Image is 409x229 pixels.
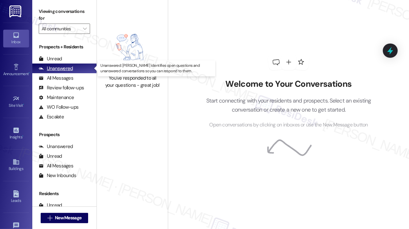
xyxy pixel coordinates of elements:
[32,44,97,50] div: Prospects + Residents
[39,104,78,111] div: WO Follow-ups
[23,102,24,107] span: •
[104,26,161,72] img: empty-state
[42,24,80,34] input: All communities
[3,30,29,47] a: Inbox
[3,188,29,206] a: Leads
[39,6,90,24] label: Viewing conversations for
[39,163,73,169] div: All Messages
[32,131,97,138] div: Prospects
[55,214,81,221] span: New Message
[83,26,87,31] i: 
[29,71,30,75] span: •
[39,75,73,82] div: All Messages
[39,202,62,209] div: Unread
[41,213,88,223] button: New Message
[209,121,368,129] span: Open conversations by clicking on inboxes or use the New Message button
[100,63,213,74] p: Unanswered: [PERSON_NAME] identifies open questions and unanswered conversations so you can respo...
[22,134,23,138] span: •
[3,156,29,174] a: Buildings
[3,93,29,111] a: Site Visit •
[39,55,62,62] div: Unread
[104,75,161,89] div: You've responded to all your questions - great job!
[39,153,62,160] div: Unread
[39,114,64,120] div: Escalate
[39,65,73,72] div: Unanswered
[3,125,29,142] a: Insights •
[39,85,84,91] div: Review follow-ups
[9,5,23,17] img: ResiDesk Logo
[196,79,381,89] h2: Welcome to Your Conversations
[39,143,73,150] div: Unanswered
[39,94,74,101] div: Maintenance
[196,96,381,114] p: Start connecting with your residents and prospects. Select an existing conversation or create a n...
[32,190,97,197] div: Residents
[39,172,76,179] div: New Inbounds
[47,215,52,221] i: 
